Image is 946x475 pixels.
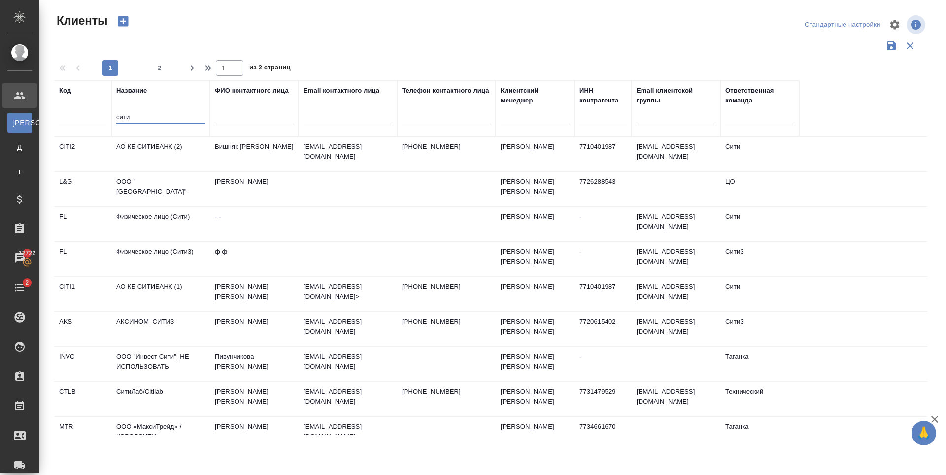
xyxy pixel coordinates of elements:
td: INVC [54,347,111,381]
div: Телефон контактного лица [402,86,489,96]
div: Код [59,86,71,96]
a: 12722 [2,246,37,271]
td: Сити [720,277,799,311]
td: [EMAIL_ADDRESS][DOMAIN_NAME] [632,382,720,416]
td: - - [210,207,299,241]
td: L&G [54,172,111,206]
div: Клиентский менеджер [501,86,570,105]
td: [PERSON_NAME] [496,277,574,311]
a: Т [7,162,32,182]
td: ООО «МаксиТрейд» / КЭРОЛСИТИ [111,417,210,451]
td: Пивунчикова [PERSON_NAME] [210,347,299,381]
a: Д [7,137,32,157]
p: [PHONE_NUMBER] [402,142,491,152]
td: ООО "[GEOGRAPHIC_DATA]" [111,172,210,206]
span: 2 [19,278,34,288]
td: Сити [720,137,799,171]
td: СитиЛаб/Citilab [111,382,210,416]
div: ФИО контактного лица [215,86,289,96]
td: [PERSON_NAME] [496,137,574,171]
td: [PERSON_NAME] [PERSON_NAME] [496,172,574,206]
td: MTR [54,417,111,451]
div: ИНН контрагента [579,86,627,105]
span: Клиенты [54,13,107,29]
td: [PERSON_NAME] [PERSON_NAME] [496,382,574,416]
td: [EMAIL_ADDRESS][DOMAIN_NAME] [632,137,720,171]
td: [PERSON_NAME] [210,172,299,206]
td: Сити [720,207,799,241]
div: Email контактного лица [304,86,379,96]
a: 2 [2,275,37,300]
a: [PERSON_NAME] [7,113,32,133]
td: 7731479529 [574,382,632,416]
td: Сити3 [720,312,799,346]
td: [PERSON_NAME] [210,417,299,451]
td: 7720615402 [574,312,632,346]
span: Т [12,167,27,177]
p: [EMAIL_ADDRESS][DOMAIN_NAME] [304,142,392,162]
span: из 2 страниц [249,62,291,76]
span: Настроить таблицу [883,13,907,36]
td: Технический [720,382,799,416]
button: Создать [111,13,135,30]
td: CITI1 [54,277,111,311]
td: [PERSON_NAME] [PERSON_NAME] [496,347,574,381]
td: ф ф [210,242,299,276]
td: [EMAIL_ADDRESS][DOMAIN_NAME] [632,242,720,276]
p: [EMAIL_ADDRESS][DOMAIN_NAME]> [304,282,392,302]
td: Таганка [720,417,799,451]
span: Посмотреть информацию [907,15,927,34]
td: [PERSON_NAME] [210,312,299,346]
div: Название [116,86,147,96]
td: [PERSON_NAME] [PERSON_NAME] [210,277,299,311]
td: - [574,242,632,276]
td: 7710401987 [574,137,632,171]
button: 2 [152,60,168,76]
div: Email клиентской группы [637,86,715,105]
td: АО КБ СИТИБАНК (2) [111,137,210,171]
span: 12722 [13,248,41,258]
td: ООО "Инвест Сити"_НЕ ИСПОЛЬЗОВАТЬ [111,347,210,381]
td: [PERSON_NAME] [PERSON_NAME] [496,242,574,276]
span: 🙏 [915,423,932,443]
td: CITI2 [54,137,111,171]
td: Физическое лицо (Сити3) [111,242,210,276]
td: [EMAIL_ADDRESS][DOMAIN_NAME] [632,207,720,241]
button: Сбросить фильтры [901,36,919,55]
span: [PERSON_NAME] [12,118,27,128]
td: CTLB [54,382,111,416]
td: ЦО [720,172,799,206]
td: 7710401987 [574,277,632,311]
td: - [574,347,632,381]
td: АО КБ СИТИБАНК (1) [111,277,210,311]
button: 🙏 [912,421,936,445]
td: Физическое лицо (Сити) [111,207,210,241]
button: Сохранить фильтры [882,36,901,55]
td: AKS [54,312,111,346]
p: [EMAIL_ADDRESS][DOMAIN_NAME] [304,317,392,337]
span: 2 [152,63,168,73]
p: [EMAIL_ADDRESS][DOMAIN_NAME] [304,352,392,372]
td: Таганка [720,347,799,381]
div: split button [802,17,883,33]
td: 7726288543 [574,172,632,206]
p: [EMAIL_ADDRESS][DOMAIN_NAME] [304,387,392,407]
td: FL [54,242,111,276]
p: [EMAIL_ADDRESS][DOMAIN_NAME] [304,422,392,441]
td: [PERSON_NAME] [PERSON_NAME] [210,382,299,416]
td: [PERSON_NAME] [496,417,574,451]
td: [PERSON_NAME] [496,207,574,241]
td: Сити3 [720,242,799,276]
td: - [574,207,632,241]
td: [EMAIL_ADDRESS][DOMAIN_NAME] [632,277,720,311]
div: Ответственная команда [725,86,794,105]
td: АКСИНОМ_СИТИ3 [111,312,210,346]
span: Д [12,142,27,152]
td: [EMAIL_ADDRESS][DOMAIN_NAME] [632,312,720,346]
td: [PERSON_NAME] [PERSON_NAME] [496,312,574,346]
p: [PHONE_NUMBER] [402,387,491,397]
td: 7734661670 [574,417,632,451]
p: [PHONE_NUMBER] [402,282,491,292]
td: FL [54,207,111,241]
p: [PHONE_NUMBER] [402,317,491,327]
